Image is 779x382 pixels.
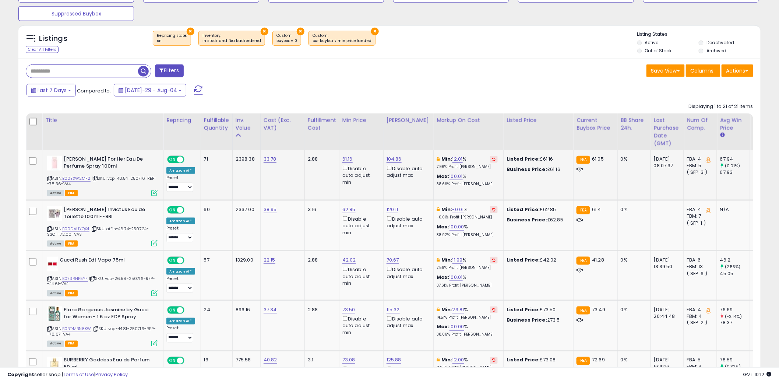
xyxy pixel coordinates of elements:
div: Disable auto adjust max [387,265,428,280]
span: 2025-08-12 10:12 GMT [743,371,772,378]
div: % [437,224,498,237]
div: Preset: [166,276,195,293]
div: Avg Win Price [720,116,747,132]
img: 41pQWBSkvTL._SL40_.jpg [47,206,62,221]
b: Min: [441,155,452,162]
div: buybox = 0 [276,38,297,43]
div: 1329.00 [236,257,255,263]
div: Listed Price [507,116,570,124]
div: on [157,38,187,43]
span: All listings currently available for purchase on Amazon [47,241,64,247]
button: × [187,28,194,35]
a: 22.15 [264,256,275,264]
div: £73.08 [507,357,568,364]
span: | SKU: affin-46.74-250724-SSO--72.00-VA3 [47,226,149,237]
span: [DATE]-29 - Aug-04 [125,87,177,94]
div: ( SFP: 2 ) [687,320,711,326]
p: 38.86% Profit [PERSON_NAME] [437,332,498,337]
b: Listed Price: [507,206,540,213]
a: 73.08 [342,357,355,364]
a: 62.85 [342,206,356,213]
span: | SKU: vcp-40.54-250716-REP--78.36-VA4 [47,175,157,186]
b: Listed Price: [507,306,540,313]
b: Max: [437,223,450,230]
small: (-2.14%) [725,313,742,319]
div: 46.2 [720,257,750,263]
button: Suppressed Buybox [18,6,134,21]
b: Listed Price: [507,155,540,162]
div: Disable auto adjust min [342,215,378,236]
small: FBA [577,357,590,365]
div: 60 [204,206,227,213]
label: Out of Stock [645,48,672,54]
span: ON [168,157,177,163]
a: 38.95 [264,206,277,213]
button: Filters [155,64,184,77]
b: Min: [441,256,452,263]
span: Inventory : [202,33,261,44]
div: £62.85 [507,206,568,213]
div: Disable auto adjust max [387,164,428,179]
div: 78.37 [720,320,750,326]
div: ( SFP: 3 ) [687,169,711,176]
span: 61.05 [592,155,604,162]
div: Repricing [166,116,198,124]
div: Fulfillment Cost [308,116,336,132]
span: ON [168,207,177,213]
a: 125.88 [387,357,401,364]
b: Min: [441,206,452,213]
p: 14.51% Profit [PERSON_NAME] [437,315,498,320]
small: FBA [577,257,590,265]
span: ON [168,307,177,313]
div: 2.88 [308,306,334,313]
a: 100.00 [450,223,464,231]
div: % [437,274,498,288]
a: 33.78 [264,155,276,163]
a: Privacy Policy [95,371,128,378]
a: 37.34 [264,306,277,313]
div: Disable auto adjust min [342,265,378,287]
a: 42.02 [342,256,356,264]
div: N/A [720,206,744,213]
div: % [437,206,498,220]
b: Flora Gorgeous Jasmine by Gucci for Women - 1.6 oz EDP Spray [64,306,153,322]
div: 896.16 [236,306,255,313]
span: All listings currently available for purchase on Amazon [47,341,64,347]
span: Compared to: [77,87,111,94]
p: 7.59% Profit [PERSON_NAME] [437,265,498,270]
div: 0% [621,306,645,313]
div: % [437,156,498,169]
span: All listings currently available for purchase on Amazon [47,190,64,196]
span: FBA [65,190,78,196]
b: [PERSON_NAME] Invictus Eau de Toilette 100ml~~BRI [64,206,153,222]
b: Max: [437,173,450,180]
div: £73.50 [507,306,568,313]
b: Listed Price: [507,357,540,364]
small: (0.01%) [725,163,740,169]
div: 71 [204,156,227,162]
div: Amazon AI * [166,167,195,174]
div: 2.88 [308,156,334,162]
div: % [437,306,498,320]
div: Amazon AI * [166,318,195,325]
div: Title [45,116,160,124]
small: FBA [577,306,590,315]
div: Inv. value [236,116,257,132]
b: Min: [441,306,452,313]
b: Max: [437,323,450,330]
div: Amazon AI * [166,268,195,275]
b: Min: [441,357,452,364]
a: 115.32 [387,306,400,313]
span: | SKU: vcp-44.81-250716-REP--78.67-VA4 [47,326,156,337]
div: 3.16 [308,206,334,213]
p: Listing States: [637,31,761,38]
div: Disable auto adjust min [342,315,378,336]
span: 72.69 [592,357,605,364]
small: Avg Win Price. [720,132,725,139]
div: 57 [204,257,227,263]
div: BB Share 24h. [621,116,648,132]
div: Displaying 1 to 21 of 21 items [689,103,753,110]
div: FBA: 5 [687,357,711,364]
button: Last 7 Days [27,84,76,97]
a: 11.99 [452,256,463,264]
